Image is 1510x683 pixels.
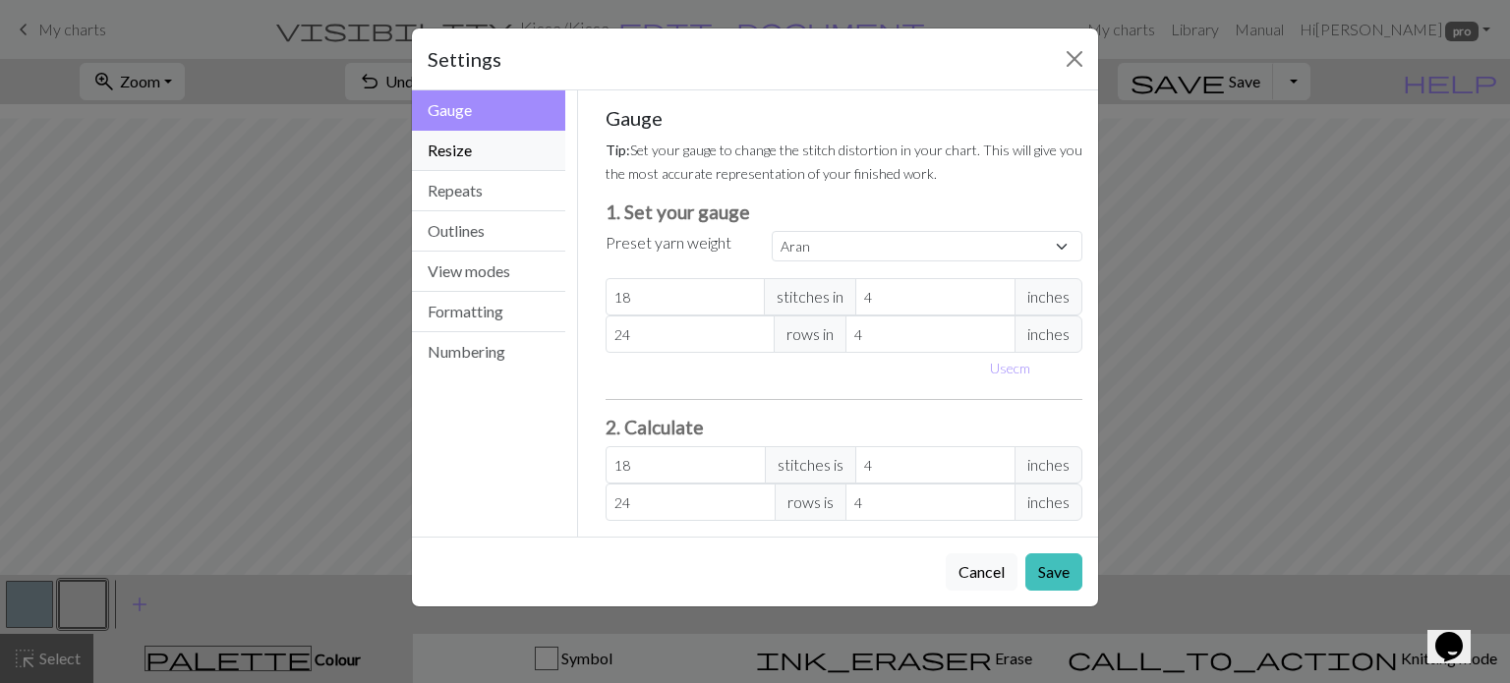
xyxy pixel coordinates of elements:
[606,416,1083,438] h3: 2. Calculate
[606,106,1083,130] h5: Gauge
[1059,43,1090,75] button: Close
[412,252,565,292] button: View modes
[775,484,846,521] span: rows is
[606,142,1082,182] small: Set your gauge to change the stitch distortion in your chart. This will give you the most accurat...
[764,278,856,315] span: stitches in
[1015,278,1082,315] span: inches
[412,332,565,371] button: Numbering
[412,90,565,131] button: Gauge
[1015,446,1082,484] span: inches
[412,171,565,211] button: Repeats
[412,211,565,252] button: Outlines
[1015,315,1082,353] span: inches
[1427,604,1490,663] iframe: chat widget
[606,231,731,255] label: Preset yarn weight
[1025,553,1082,591] button: Save
[1015,484,1082,521] span: inches
[946,553,1017,591] button: Cancel
[428,44,501,74] h5: Settings
[774,315,846,353] span: rows in
[981,353,1039,383] button: Usecm
[606,200,1083,223] h3: 1. Set your gauge
[412,292,565,332] button: Formatting
[765,446,856,484] span: stitches is
[412,131,565,171] button: Resize
[606,142,630,158] strong: Tip:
